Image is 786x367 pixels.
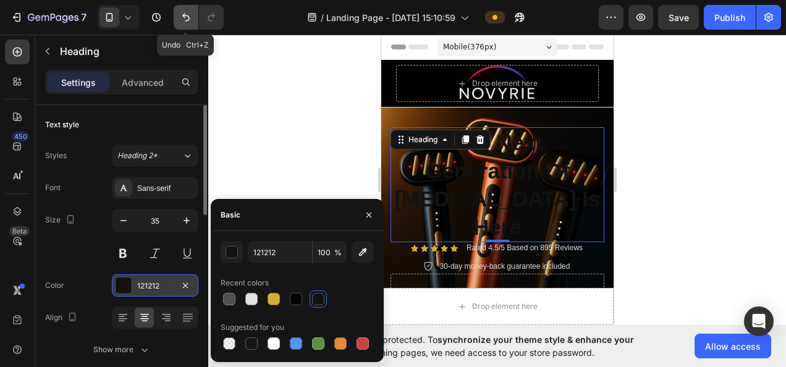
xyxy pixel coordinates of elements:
[45,150,67,161] div: Styles
[221,209,240,221] div: Basic
[137,281,173,292] div: 121212
[705,340,761,353] span: Allow access
[287,334,634,358] span: synchronize your theme style & enhance your experience
[45,182,61,193] div: Font
[60,44,193,59] p: Heading
[45,339,198,361] button: Show more
[117,150,158,161] span: Heading 2*
[45,310,80,326] div: Align
[658,5,699,30] button: Save
[381,35,614,325] iframe: Design area
[248,241,312,263] input: Eg: FFFFFF
[334,247,342,258] span: %
[5,5,92,30] button: 7
[221,322,284,333] div: Suggested for you
[326,11,455,24] span: Landing Page - [DATE] 15:10:59
[93,344,151,356] div: Show more
[61,76,96,89] p: Settings
[174,5,224,30] div: Undo/Redo
[669,12,689,23] span: Save
[744,306,774,336] div: Open Intercom Messenger
[221,277,269,289] div: Recent colors
[704,5,756,30] button: Publish
[137,183,195,194] div: Sans-serif
[45,119,79,130] div: Text style
[321,11,324,24] span: /
[122,76,164,89] p: Advanced
[695,334,771,358] button: Allow access
[81,10,87,25] p: 7
[287,333,682,359] span: Your page is password protected. To when designing pages, we need access to your store password.
[112,145,198,167] button: Heading 2*
[45,212,78,229] div: Size
[45,280,64,291] div: Color
[12,132,30,141] div: 450
[714,11,745,24] div: Publish
[9,226,30,236] div: Beta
